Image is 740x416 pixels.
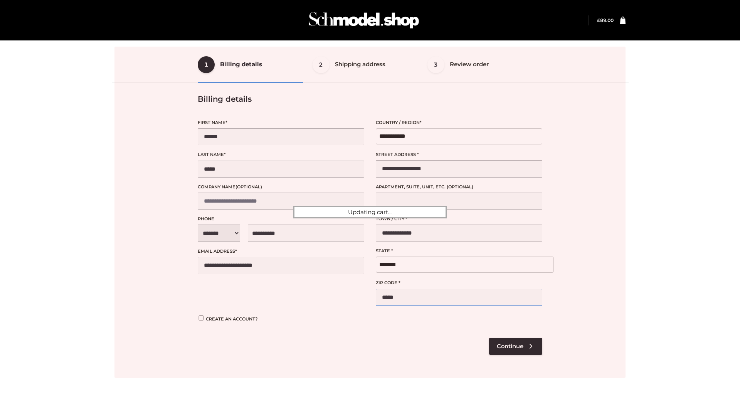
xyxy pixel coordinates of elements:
img: Schmodel Admin 964 [306,5,422,35]
a: £89.00 [597,17,614,23]
div: Updating cart... [293,206,447,218]
span: £ [597,17,600,23]
bdi: 89.00 [597,17,614,23]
